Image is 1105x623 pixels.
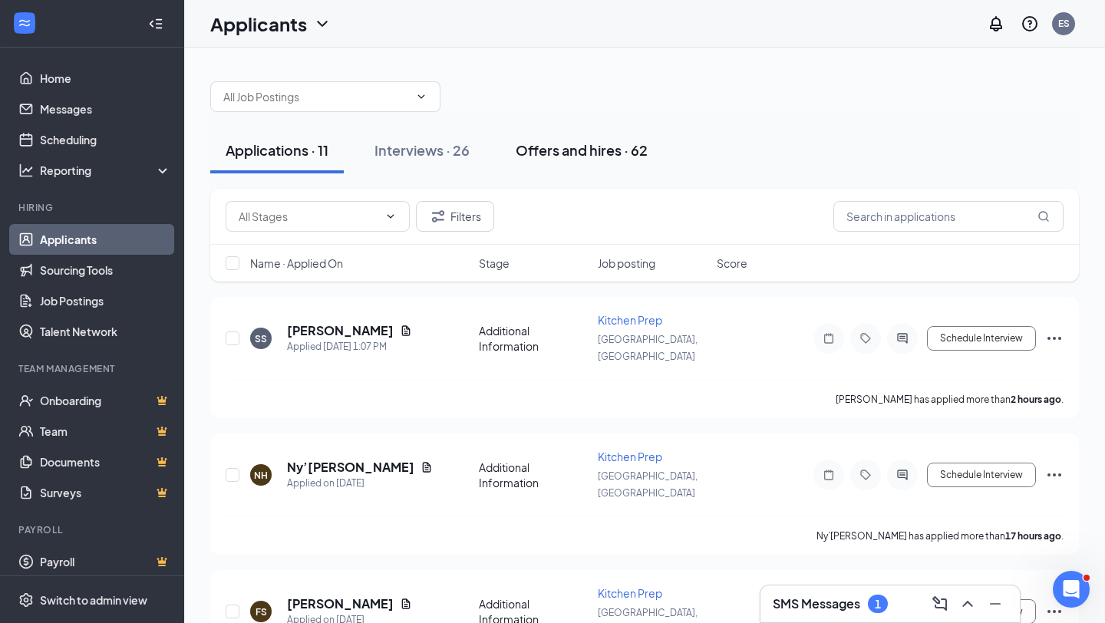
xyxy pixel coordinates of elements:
div: Interviews · 26 [374,140,470,160]
a: Talent Network [40,316,171,347]
span: Score [717,255,747,271]
div: Applications · 11 [226,140,328,160]
svg: Tag [856,469,875,481]
h1: Applicants [210,11,307,37]
div: Offers and hires · 62 [516,140,648,160]
svg: Filter [429,207,447,226]
a: SurveysCrown [40,477,171,508]
svg: ActiveChat [893,469,912,481]
svg: ChevronUp [958,595,977,613]
div: Applied [DATE] 1:07 PM [287,339,412,354]
svg: QuestionInfo [1021,15,1039,33]
svg: ChevronDown [384,210,397,222]
div: NH [254,469,268,482]
svg: ChevronDown [313,15,331,33]
input: All Stages [239,208,378,225]
div: FS [256,605,267,618]
svg: Note [820,332,838,344]
svg: Notifications [987,15,1005,33]
h3: SMS Messages [773,595,860,612]
div: SS [255,332,267,345]
svg: Ellipses [1045,466,1064,484]
button: ChevronUp [955,592,980,616]
h5: Ny’[PERSON_NAME] [287,459,414,476]
svg: MagnifyingGlass [1037,210,1050,222]
a: Job Postings [40,285,171,316]
a: TeamCrown [40,416,171,447]
button: ComposeMessage [928,592,952,616]
svg: Document [421,461,433,473]
div: Team Management [18,362,168,375]
div: Additional Information [479,460,589,490]
a: Sourcing Tools [40,255,171,285]
div: Additional Information [479,323,589,354]
svg: WorkstreamLogo [17,15,32,31]
svg: Tag [856,332,875,344]
a: Messages [40,94,171,124]
svg: Ellipses [1045,602,1064,621]
span: Job posting [598,255,655,271]
a: PayrollCrown [40,546,171,577]
div: Switch to admin view [40,592,147,608]
div: Payroll [18,523,168,536]
svg: ActiveChat [893,332,912,344]
a: Home [40,63,171,94]
span: [GEOGRAPHIC_DATA], [GEOGRAPHIC_DATA] [598,470,698,499]
span: Kitchen Prep [598,450,662,463]
button: Minimize [983,592,1008,616]
div: 1 [875,598,881,611]
h5: [PERSON_NAME] [287,322,394,339]
span: Name · Applied On [250,255,343,271]
input: All Job Postings [223,88,409,105]
input: Search in applications [833,201,1064,232]
span: Kitchen Prep [598,313,662,327]
svg: Minimize [986,595,1004,613]
a: DocumentsCrown [40,447,171,477]
div: Applied on [DATE] [287,476,433,491]
svg: ChevronDown [415,91,427,103]
button: Schedule Interview [927,326,1036,351]
svg: Settings [18,592,34,608]
h5: [PERSON_NAME] [287,595,394,612]
p: [PERSON_NAME] has applied more than . [836,393,1064,406]
a: Scheduling [40,124,171,155]
div: Reporting [40,163,172,178]
iframe: Intercom live chat [1053,571,1090,608]
svg: Collapse [148,16,163,31]
a: OnboardingCrown [40,385,171,416]
svg: Ellipses [1045,329,1064,348]
svg: Document [400,325,412,337]
div: ES [1058,17,1070,30]
button: Schedule Interview [927,463,1036,487]
svg: Note [820,469,838,481]
svg: Analysis [18,163,34,178]
span: Stage [479,255,510,271]
p: Ny’[PERSON_NAME] has applied more than . [816,529,1064,542]
b: 17 hours ago [1005,530,1061,542]
svg: Document [400,598,412,610]
svg: ComposeMessage [931,595,949,613]
span: [GEOGRAPHIC_DATA], [GEOGRAPHIC_DATA] [598,334,698,362]
button: Filter Filters [416,201,494,232]
span: Kitchen Prep [598,586,662,600]
b: 2 hours ago [1011,394,1061,405]
div: Hiring [18,201,168,214]
a: Applicants [40,224,171,255]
